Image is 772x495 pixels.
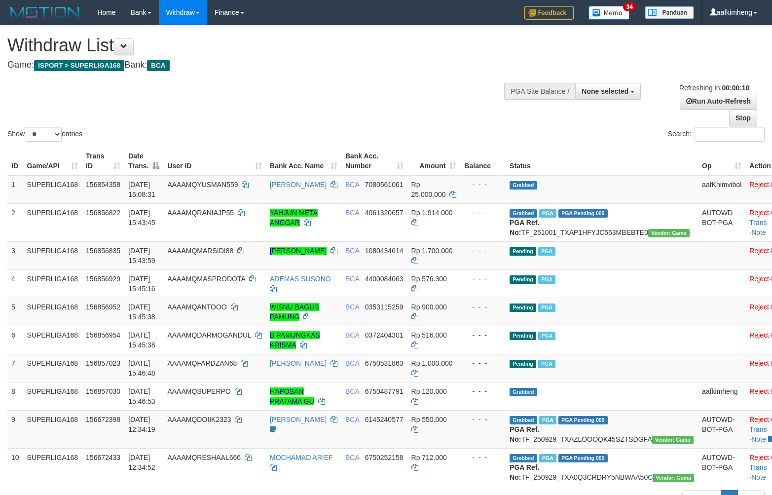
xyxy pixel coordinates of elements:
b: PGA Ref. No: [510,425,539,443]
span: [DATE] 15:43:45 [128,209,155,227]
b: PGA Ref. No: [510,219,539,236]
td: AUTOWD-BOT-PGA [698,410,745,448]
div: - - - [464,274,502,284]
span: BCA [345,209,359,217]
a: WISNU BAGUS PAMUNG [270,303,319,321]
a: [PERSON_NAME] [270,247,327,255]
div: - - - [464,246,502,256]
span: 156857030 [86,387,120,395]
span: [DATE] 15:08:31 [128,181,155,198]
span: Rp 120.000 [411,387,447,395]
td: SUPERLIGA168 [23,410,82,448]
span: Marked by aafsoycanthlai [539,416,556,424]
td: SUPERLIGA168 [23,382,82,410]
a: [PERSON_NAME] [270,416,327,423]
th: Balance [460,147,506,175]
img: MOTION_logo.png [7,5,82,20]
a: Reject [749,181,769,189]
th: Amount: activate to sort column ascending [407,147,461,175]
td: 8 [7,382,23,410]
span: None selected [582,87,628,95]
a: Reject [749,454,769,461]
select: Showentries [25,127,62,142]
a: Note [751,473,766,481]
span: Marked by aafsoycanthlai [538,332,555,340]
td: 5 [7,298,23,326]
img: Feedback.jpg [524,6,574,20]
span: Copy 6145240577 to clipboard [365,416,404,423]
span: Grabbed [510,209,537,218]
a: Reject [749,275,769,283]
span: Rp 576.300 [411,275,447,283]
td: SUPERLIGA168 [23,448,82,486]
th: ID [7,147,23,175]
span: AAAAMQYUSMAN559 [167,181,238,189]
a: HAPOSAN PRATAMA GU [270,387,314,405]
label: Search: [668,127,765,142]
td: 6 [7,326,23,354]
span: AAAAMQSUPERPO [167,387,230,395]
span: AAAAMQRANIAJP55 [167,209,234,217]
th: User ID: activate to sort column ascending [163,147,266,175]
td: AUTOWD-BOT-PGA [698,203,745,241]
label: Show entries [7,127,82,142]
span: AAAAMQMASPRODOTA [167,275,245,283]
span: AAAAMQFARDZAN68 [167,359,237,367]
span: BCA [345,181,359,189]
span: ISPORT > SUPERLIGA168 [34,60,124,71]
span: BCA [345,359,359,367]
td: SUPERLIGA168 [23,269,82,298]
a: Reject [749,331,769,339]
td: SUPERLIGA168 [23,326,82,354]
th: Bank Acc. Name: activate to sort column ascending [266,147,341,175]
strong: 00:00:10 [722,84,749,92]
a: [PERSON_NAME] [270,359,327,367]
a: Reject [749,303,769,311]
a: Run Auto-Refresh [680,93,757,110]
span: Vendor URL: https://trx31.1velocity.biz [648,229,690,237]
span: Copy 1080434614 to clipboard [365,247,404,255]
span: Marked by aafsoycanthlai [539,454,556,462]
th: Trans ID: activate to sort column ascending [82,147,124,175]
span: 156856822 [86,209,120,217]
th: Game/API: activate to sort column ascending [23,147,82,175]
td: 7 [7,354,23,382]
span: Pending [510,332,536,340]
b: PGA Ref. No: [510,463,539,481]
span: BCA [345,275,359,283]
span: Copy 7080561061 to clipboard [365,181,404,189]
td: TF_250929_TXAZLOOOQK45SZTSDGFA [506,410,698,448]
td: 9 [7,410,23,448]
th: Date Trans.: activate to sort column descending [124,147,163,175]
a: Note [751,228,766,236]
td: 2 [7,203,23,241]
span: [DATE] 15:45:38 [128,303,155,321]
span: Pending [510,275,536,284]
span: PGA Pending [558,209,608,218]
td: 1 [7,175,23,204]
a: MOCHAMAD ARIEF [270,454,333,461]
span: BCA [345,247,359,255]
div: - - - [464,453,502,462]
span: BCA [345,416,359,423]
span: [DATE] 12:34:19 [128,416,155,433]
span: Copy 4400084063 to clipboard [365,275,404,283]
span: AAAAMQDARMOGANDUL [167,331,251,339]
span: AAAAMQRESHAAL666 [167,454,241,461]
span: 156854358 [86,181,120,189]
td: 3 [7,241,23,269]
span: Grabbed [510,388,537,396]
span: 156856929 [86,275,120,283]
span: Rp 900.000 [411,303,447,311]
div: - - - [464,208,502,218]
div: - - - [464,330,502,340]
span: Marked by aafsoycanthlai [538,304,555,312]
span: BCA [345,387,359,395]
div: - - - [464,358,502,368]
button: None selected [575,83,641,100]
span: [DATE] 15:46:48 [128,359,155,377]
span: Pending [510,247,536,256]
span: Copy 6750487791 to clipboard [365,387,404,395]
a: Reject [749,247,769,255]
span: Pending [510,304,536,312]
